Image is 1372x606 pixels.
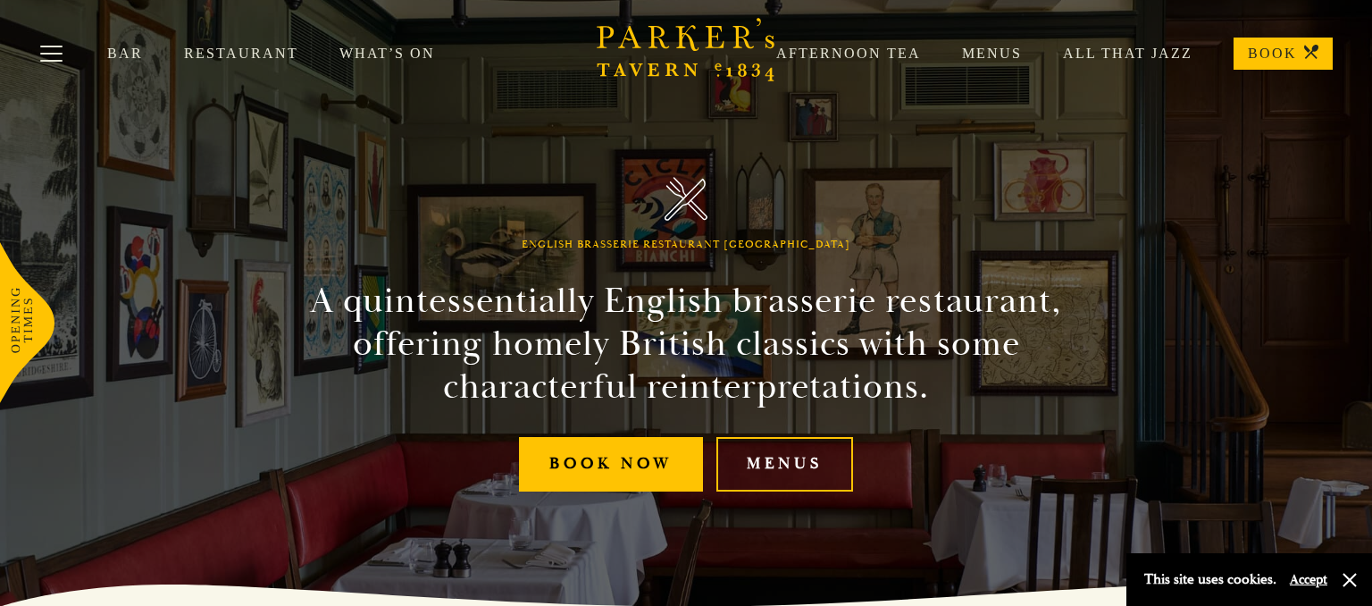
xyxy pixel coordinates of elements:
[1144,567,1276,593] p: This site uses cookies.
[279,280,1093,408] h2: A quintessentially English brasserie restaurant, offering homely British classics with some chara...
[519,437,703,492] a: Book Now
[716,437,853,492] a: Menus
[1290,571,1327,588] button: Accept
[665,177,708,221] img: Parker's Tavern Brasserie Cambridge
[1341,571,1359,589] button: Close and accept
[522,239,850,251] h1: English Brasserie Restaurant [GEOGRAPHIC_DATA]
